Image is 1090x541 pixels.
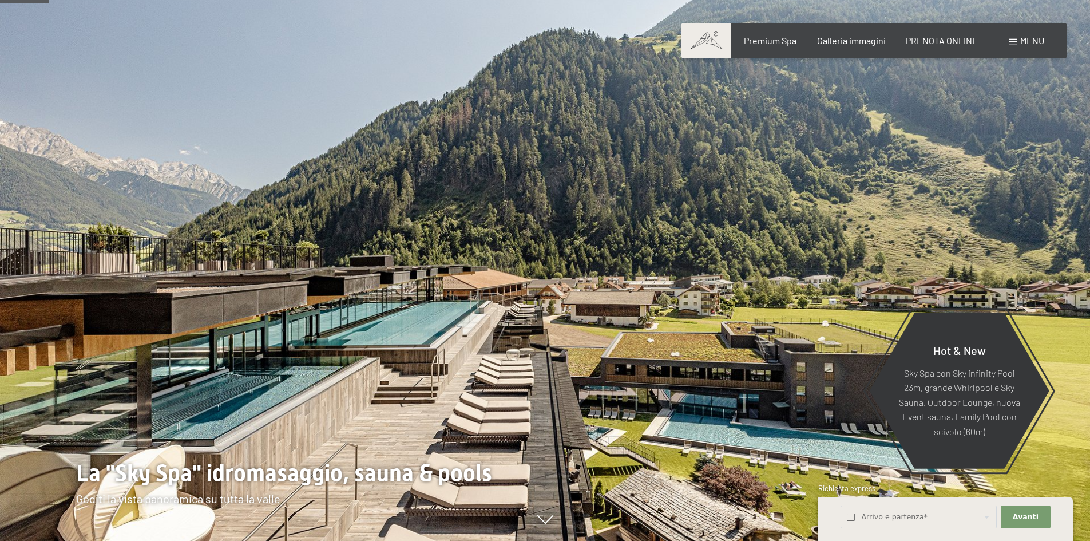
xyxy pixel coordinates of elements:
a: Premium Spa [744,35,796,46]
span: Hot & New [933,343,986,357]
button: Avanti [1001,506,1050,529]
span: Menu [1020,35,1044,46]
span: Richiesta express [818,484,875,493]
p: Sky Spa con Sky infinity Pool 23m, grande Whirlpool e Sky Sauna, Outdoor Lounge, nuova Event saun... [897,365,1021,439]
a: PRENOTA ONLINE [906,35,978,46]
a: Galleria immagini [817,35,886,46]
a: Hot & New Sky Spa con Sky infinity Pool 23m, grande Whirlpool e Sky Sauna, Outdoor Lounge, nuova ... [869,312,1050,469]
span: Avanti [1013,512,1039,522]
